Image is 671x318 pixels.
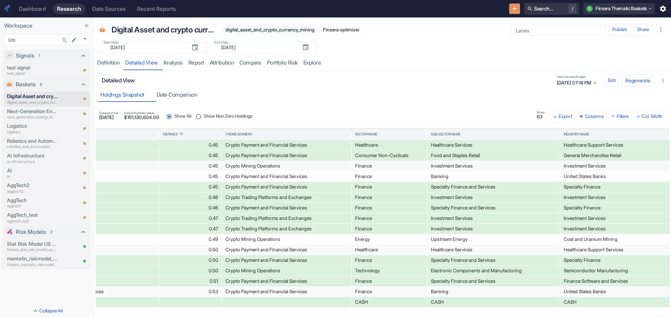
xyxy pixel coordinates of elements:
div: Uzi [4,34,90,45]
p: AI [7,167,57,175]
p: aggtech [7,203,57,209]
div: Specialty Finance [564,255,669,265]
div: 0.46 [163,203,218,213]
div: Finance [355,182,424,192]
button: Search... [60,36,70,45]
div: Signals1 [3,50,90,62]
div: Healthcare Services [431,245,556,255]
a: Data Sources [88,3,130,14]
div: United States Banks [564,287,669,297]
div: Specialty Finance and Services [431,182,556,192]
div: 0.45 [163,161,218,171]
div: 0.45 [163,171,218,182]
button: Export [550,111,575,123]
div: 0.50 [163,245,218,255]
div: 0.46 [163,192,218,202]
div: Crypto Payment and Financial Services [225,140,348,150]
div: Sub-Sector Name [431,132,461,137]
div: Investment Services [564,224,669,234]
p: mentafin_riskmodel_us_fs_v0.2c [7,255,57,262]
div: Research [57,6,81,12]
div: Crypto Payment and Financial Services [225,255,348,265]
div: Healthcare Support Services [564,140,669,150]
p: aggtech2 [7,188,57,194]
div: Crypto Payment and Financial Services [225,171,348,182]
a: compare [237,56,264,70]
div: resource tabs [94,56,671,70]
div: Investment Services [564,213,669,223]
div: Holdings Snapshot [100,91,144,98]
div: Healthcare Services [431,140,556,150]
span: [DATE] [99,115,118,120]
div: Theme Segment [225,132,252,137]
div: Investment Services [431,224,556,234]
button: Regenerate [622,74,654,87]
p: logistics [7,129,57,135]
div: Crypto Payment and Financial Services [225,150,348,161]
a: AggTechaggtech [7,197,57,209]
p: AggTech_test [7,211,57,219]
div: 0.47 [163,213,218,223]
div: Healthcare [355,140,424,150]
div: United States Banks [564,171,669,182]
button: Publish [609,24,631,36]
div: Crypto Trading Platforms and Exchanges [225,224,348,234]
p: Next-Generation Energy Storage and Electrification Technologies [7,108,57,115]
a: Stat Risk Model US All v2finsera_stat_risk_model_us_v2 [7,240,57,253]
button: Sort [253,131,259,137]
div: Risk Models2 [3,226,90,238]
p: Digital Asset and crypto currency mining [7,93,57,100]
p: Logistics [7,122,57,130]
div: Banking [431,171,556,182]
div: Finance [355,192,424,202]
span: Period Portfolio Value [124,111,159,114]
p: aggtech_test [7,218,57,224]
button: Sort [178,131,185,137]
div: Data Sources [92,6,126,12]
a: AggTech_testaggtech_test [7,211,57,224]
a: Next-Generation Energy Storage and Electrification Technologiesnext_generation_energy_storage_and... [7,108,57,120]
button: Collapse All [1,305,93,317]
button: Collapse Sidebar [82,21,92,31]
span: Snapshot For [99,111,118,114]
label: End Date [214,40,229,45]
a: Digital Asset and crypto currency miningdigital_asset_and_crypto_currency_mining [7,93,57,105]
div: Finance [355,287,424,297]
a: Robotics and Automationrobotics_and_automation [7,137,57,150]
p: AggTech2 [7,182,57,189]
p: Digital Asset and crypto currency mining [111,24,216,36]
span: Show Non Zero Holdings [204,113,252,120]
a: Explore [301,56,324,70]
p: ai [7,173,57,179]
div: Recent Reports [137,6,176,12]
button: Sort [461,131,467,137]
button: Sort [378,131,384,137]
div: Crypto Mining Operations [225,266,348,276]
div: Crypto Payment and Financial Services [225,276,348,286]
div: 0.51 [163,276,218,286]
span: 2 [48,229,55,235]
div: 0.47 [163,224,218,234]
div: Upstream Energy [431,234,556,244]
p: Baskets [16,80,36,89]
div: Baskets9 [3,78,90,91]
div: Specialty Finance [564,203,669,213]
a: test signaltest_signal [7,64,57,76]
a: AIai [7,167,57,179]
span: Show All [174,113,192,120]
div: Crypto Payment and Financial Services [225,287,348,297]
a: detailed view [122,56,160,70]
div: Crypto Payment and Financial Services [225,245,348,255]
button: Col. Width [634,111,666,123]
div: 0.53 [163,287,218,297]
button: Sort [590,131,596,137]
div: Investment Services [564,192,669,202]
span: Basket [99,27,106,34]
p: Robotics and Automation [7,137,57,145]
button: New Resource [509,3,520,14]
div: Distance [163,132,178,137]
span: $ 151,130,604.00 [124,115,159,120]
div: Banking [431,287,556,297]
span: [DATE] 07:18 PM [557,79,599,86]
div: Finance [355,203,424,213]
